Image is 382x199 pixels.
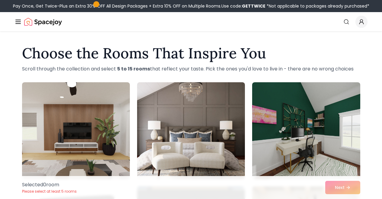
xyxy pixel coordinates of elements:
[22,189,77,194] p: Please select at least 5 rooms
[22,181,77,188] p: Selected 0 room
[221,3,265,9] span: Use code:
[24,16,62,28] a: Spacejoy
[137,82,245,179] img: Room room-2
[13,3,369,9] div: Pay Once, Get Twice-Plus an Extra 30% OFF All Design Packages + Extra 10% OFF on Multiple Rooms.
[22,82,130,179] img: Room room-1
[22,65,360,73] p: Scroll through the collection and select that reflect your taste. Pick the ones you'd love to liv...
[242,3,265,9] b: GETTWICE
[14,12,368,31] nav: Global
[24,16,62,28] img: Spacejoy Logo
[117,65,150,72] strong: 5 to 15 rooms
[252,82,360,179] img: Room room-3
[22,46,360,60] h1: Choose the Rooms That Inspire You
[265,3,369,9] span: *Not applicable to packages already purchased*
